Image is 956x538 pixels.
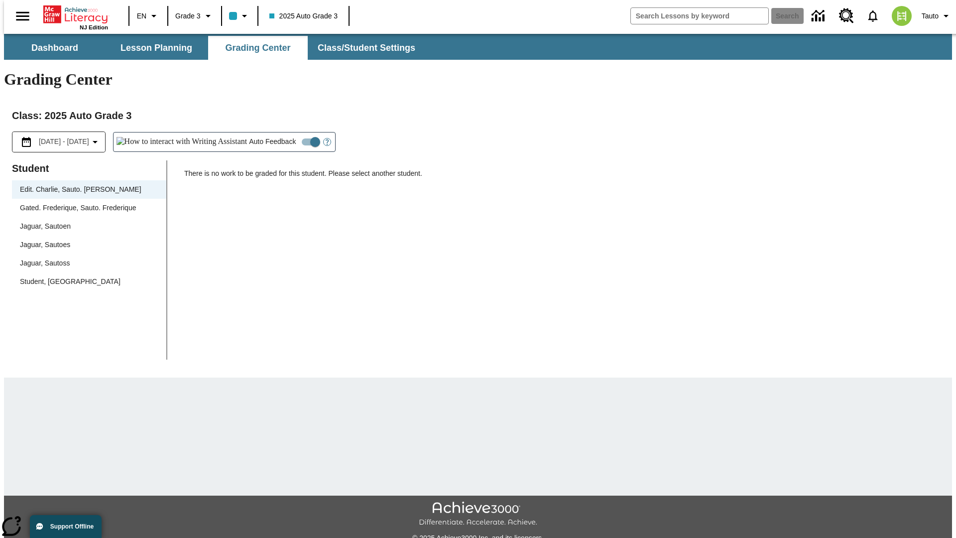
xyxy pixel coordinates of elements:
button: Open Help for Writing Assistant [319,133,335,151]
span: EN [137,11,146,21]
span: Grade 3 [175,11,201,21]
button: Language: EN, Select a language [132,7,164,25]
div: Gated. Frederique, Sauto. Frederique [12,199,166,217]
img: How to interact with Writing Assistant [117,137,247,147]
span: Dashboard [31,42,78,54]
button: Select a new avatar [886,3,918,29]
button: Class/Student Settings [310,36,423,60]
img: Achieve3000 Differentiate Accelerate Achieve [419,502,537,527]
div: SubNavbar [4,36,424,60]
button: Grade: Grade 3, Select a grade [171,7,218,25]
div: Edit. Charlie, Sauto. [PERSON_NAME] [20,184,141,195]
div: Jaguar, Sautoen [20,221,71,232]
h1: Grading Center [4,70,952,89]
span: [DATE] - [DATE] [39,136,89,147]
span: Support Offline [50,523,94,530]
button: Profile/Settings [918,7,956,25]
div: Student, [GEOGRAPHIC_DATA] [20,276,120,287]
span: Grading Center [225,42,290,54]
div: Student, [GEOGRAPHIC_DATA] [12,272,166,291]
button: Lesson Planning [107,36,206,60]
div: Jaguar, Sautoss [12,254,166,272]
button: Grading Center [208,36,308,60]
button: Open side menu [8,1,37,31]
span: Auto Feedback [249,136,296,147]
button: Dashboard [5,36,105,60]
div: Home [43,3,108,30]
h2: Class : 2025 Auto Grade 3 [12,108,944,124]
a: Home [43,4,108,24]
button: Support Offline [30,515,102,538]
input: search field [631,8,768,24]
span: NJ Edition [80,24,108,30]
span: Class/Student Settings [318,42,415,54]
div: Jaguar, Sautoen [12,217,166,236]
div: Jaguar, Sautoes [12,236,166,254]
span: Lesson Planning [120,42,192,54]
div: Gated. Frederique, Sauto. Frederique [20,203,136,213]
span: 2025 Auto Grade 3 [269,11,338,21]
a: Notifications [860,3,886,29]
button: Class color is light blue. Change class color [225,7,254,25]
button: Select the date range menu item [16,136,101,148]
div: Edit. Charlie, Sauto. [PERSON_NAME] [12,180,166,199]
p: There is no work to be graded for this student. Please select another student. [184,168,944,186]
span: Tauto [922,11,939,21]
svg: Collapse Date Range Filter [89,136,101,148]
div: Jaguar, Sautoes [20,240,70,250]
a: Resource Center, Will open in new tab [833,2,860,29]
div: SubNavbar [4,34,952,60]
a: Data Center [806,2,833,30]
img: avatar image [892,6,912,26]
div: Jaguar, Sautoss [20,258,70,269]
p: Student [12,160,166,176]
